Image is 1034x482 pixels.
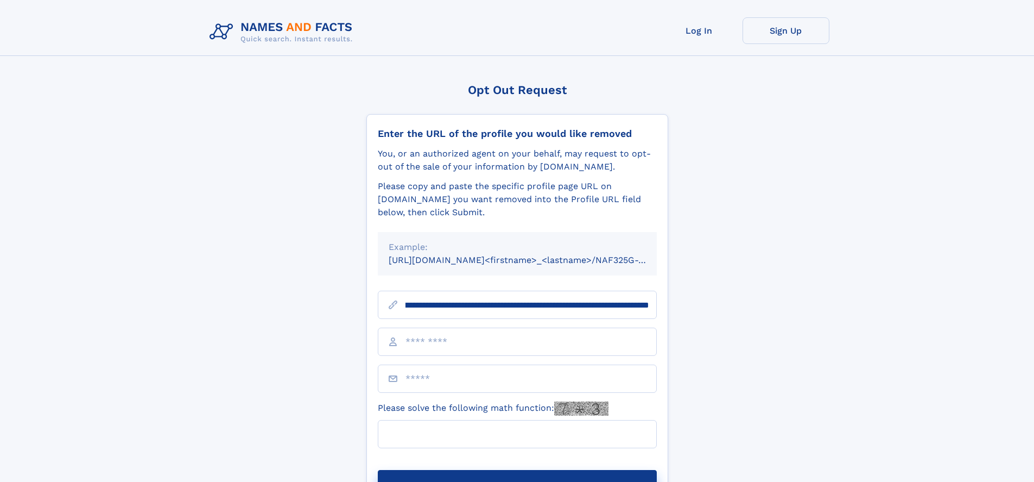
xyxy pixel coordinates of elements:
[378,128,657,140] div: Enter the URL of the profile you would like removed
[366,83,668,97] div: Opt Out Request
[378,402,608,416] label: Please solve the following math function:
[378,180,657,219] div: Please copy and paste the specific profile page URL on [DOMAIN_NAME] you want removed into the Pr...
[378,147,657,173] div: You, or an authorized agent on your behalf, may request to opt-out of the sale of your informatio...
[389,241,646,254] div: Example:
[656,17,743,44] a: Log In
[205,17,361,47] img: Logo Names and Facts
[389,255,677,265] small: [URL][DOMAIN_NAME]<firstname>_<lastname>/NAF325G-xxxxxxxx
[743,17,829,44] a: Sign Up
